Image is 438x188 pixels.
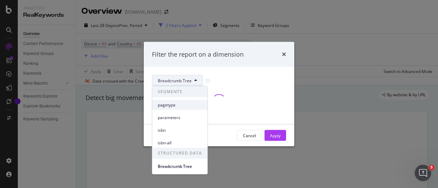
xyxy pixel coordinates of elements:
div: Cancel [243,132,256,138]
span: isbn [158,127,202,133]
span: parameters [158,115,202,121]
button: Cancel [237,130,262,141]
span: isbn-all [158,140,202,146]
span: SEGMENTS [152,86,207,97]
span: pagetype [158,102,202,108]
div: modal [144,42,294,146]
span: STRUCTURED DATA [152,148,207,159]
button: Apply [265,130,286,141]
span: 5 [429,165,434,170]
iframe: Intercom live chat [415,165,431,181]
div: Apply [270,132,281,138]
span: Breadcrumb Tree [158,77,192,83]
div: Filter the report on a dimension [152,50,244,59]
span: Breadcrumb Tree [158,163,202,170]
div: times [282,50,286,59]
button: Breadcrumb Tree [152,75,203,86]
